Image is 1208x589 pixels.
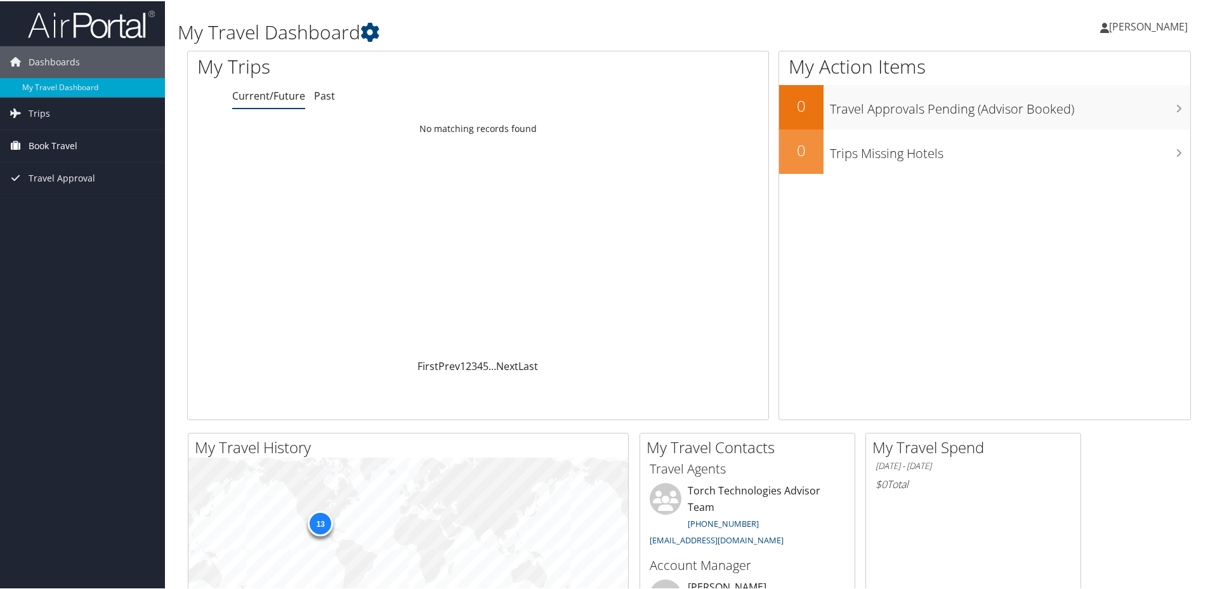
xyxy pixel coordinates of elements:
a: 0Trips Missing Hotels [779,128,1190,173]
span: Travel Approval [29,161,95,193]
h2: My Travel History [195,435,628,457]
h3: Trips Missing Hotels [830,137,1190,161]
a: [PHONE_NUMBER] [688,517,759,528]
h1: My Trips [197,52,517,79]
span: $0 [876,476,887,490]
li: Torch Technologies Advisor Team [643,482,851,550]
a: Next [496,358,518,372]
a: 5 [483,358,489,372]
span: … [489,358,496,372]
td: No matching records found [188,116,768,139]
h1: My Travel Dashboard [178,18,860,44]
img: airportal-logo.png [28,8,155,38]
a: [PERSON_NAME] [1100,6,1200,44]
a: Current/Future [232,88,305,102]
h2: 0 [779,94,824,116]
h2: My Travel Contacts [647,435,855,457]
h2: My Travel Spend [872,435,1080,457]
span: Book Travel [29,129,77,161]
a: [EMAIL_ADDRESS][DOMAIN_NAME] [650,533,784,545]
span: Trips [29,96,50,128]
span: Dashboards [29,45,80,77]
h6: Total [876,476,1071,490]
h1: My Action Items [779,52,1190,79]
a: 2 [466,358,471,372]
h3: Account Manager [650,555,845,573]
a: 3 [471,358,477,372]
a: First [417,358,438,372]
a: 0Travel Approvals Pending (Advisor Booked) [779,84,1190,128]
div: 13 [308,510,333,535]
a: 1 [460,358,466,372]
a: 4 [477,358,483,372]
a: Prev [438,358,460,372]
h2: 0 [779,138,824,160]
h3: Travel Agents [650,459,845,477]
span: [PERSON_NAME] [1109,18,1188,32]
h6: [DATE] - [DATE] [876,459,1071,471]
a: Last [518,358,538,372]
h3: Travel Approvals Pending (Advisor Booked) [830,93,1190,117]
a: Past [314,88,335,102]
